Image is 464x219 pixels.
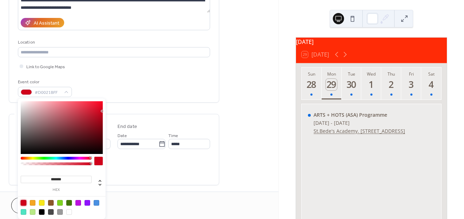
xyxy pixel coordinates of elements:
div: #8B572A [48,200,54,206]
span: Date [117,132,127,140]
div: #D0021B [21,200,26,206]
button: Thu2 [381,67,401,99]
div: #7ED321 [57,200,63,206]
a: St.Bede's Academy. [STREET_ADDRESS] [314,128,405,134]
div: #B8E986 [30,209,35,215]
div: #417505 [66,200,72,206]
button: Fri3 [401,67,421,99]
div: 3 [405,79,417,90]
div: ARTS + HOTS (ASA) Programme [314,111,405,118]
div: Wed [363,71,379,77]
span: Time [168,132,178,140]
button: Wed1 [361,67,381,99]
button: Cancel [11,198,54,213]
button: Sun28 [302,67,322,99]
div: #BD10E0 [75,200,81,206]
div: #50E3C2 [21,209,26,215]
label: hex [21,188,92,192]
div: End date [117,123,137,130]
div: #FFFFFF [66,209,72,215]
div: 2 [386,79,397,90]
div: 29 [326,79,337,90]
div: #F8E71C [39,200,45,206]
div: Sat [423,71,439,77]
div: Thu [383,71,399,77]
span: Link to Google Maps [26,63,65,71]
div: 30 [346,79,357,90]
div: Tue [344,71,359,77]
div: #4A90E2 [94,200,99,206]
button: Mon29 [322,67,342,99]
div: 1 [366,79,377,90]
div: #000000 [39,209,45,215]
div: [DATE] [296,38,447,46]
div: #4A4A4A [48,209,54,215]
div: Event color [18,78,70,86]
div: Mon [324,71,339,77]
div: #9B9B9B [57,209,63,215]
button: Sat4 [421,67,441,99]
div: 28 [306,79,317,90]
div: #9013FE [85,200,90,206]
button: AI Assistant [21,18,64,27]
button: Tue30 [342,67,362,99]
div: AI Assistant [34,20,59,27]
div: #F5A623 [30,200,35,206]
div: Location [18,39,209,46]
span: #D0021BFF [35,89,61,96]
div: 4 [425,79,437,90]
div: Sun [304,71,320,77]
div: [DATE] - [DATE] [314,120,405,126]
div: Fri [403,71,419,77]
